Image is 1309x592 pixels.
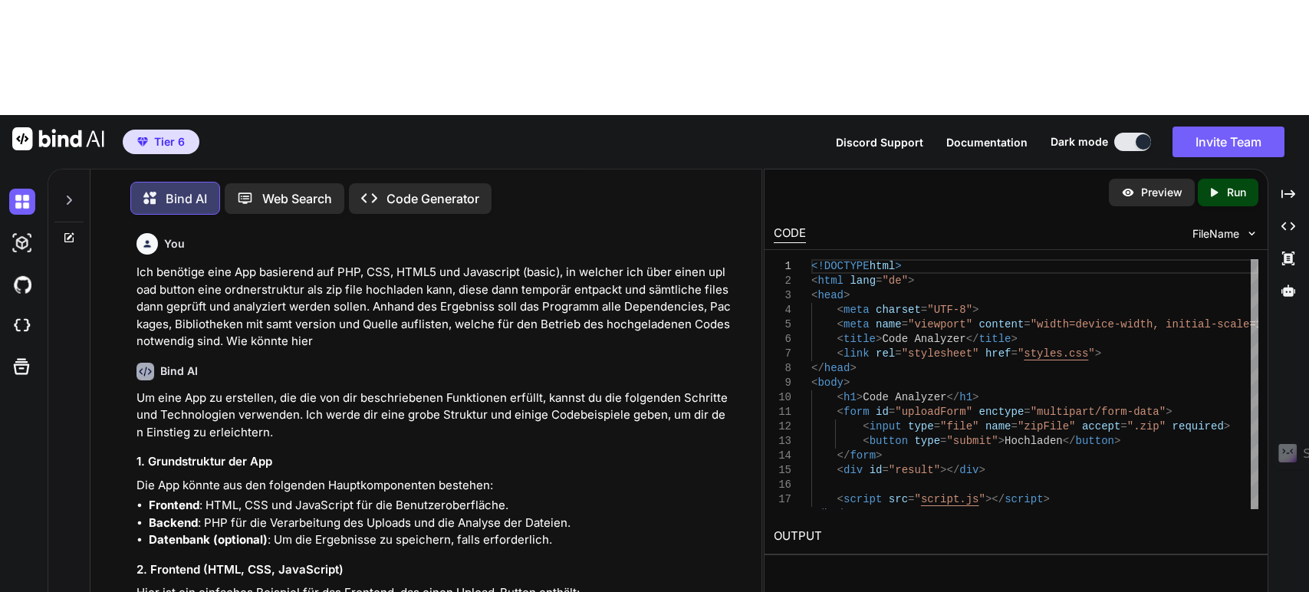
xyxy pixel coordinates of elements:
span: < [811,377,817,389]
span: = [889,406,895,418]
span: > [895,260,901,272]
img: premium [137,137,148,146]
div: 13 [774,434,791,449]
span: script.js [921,493,979,505]
span: < [811,289,817,301]
span: " [914,493,920,505]
span: > [1043,493,1049,505]
span: < [837,493,843,505]
span: "width=device-width, initial-scale=1.0" [1030,318,1281,331]
span: div [959,464,978,476]
span: href [985,347,1011,360]
span: charset [876,304,921,316]
div: 9 [774,376,791,390]
span: <!DOCTYPE [811,260,870,272]
span: = [901,318,907,331]
span: = [1011,420,1017,432]
span: "uploadForm" [895,406,972,418]
span: script [844,493,882,505]
span: body [817,377,844,389]
span: name [985,420,1011,432]
span: < [811,275,817,287]
span: > [850,508,856,520]
span: = [940,435,946,447]
span: ></ [985,493,1005,505]
strong: Backend [149,515,198,530]
button: premiumTier 6 [123,130,199,154]
span: = [921,304,927,316]
span: Code Analyzer [882,333,965,345]
span: required [1172,420,1223,432]
span: script [1005,493,1043,505]
li: : Um die Ergebnisse zu speichern, falls erforderlich. [149,531,732,549]
span: "multipart/form-data" [1030,406,1165,418]
span: id [876,406,889,418]
div: CODE [774,225,806,243]
span: " [1088,347,1094,360]
span: = [1011,347,1017,360]
span: </ [811,362,824,374]
span: head [817,289,844,301]
span: styles.css [1024,347,1088,360]
div: 4 [774,303,791,317]
p: Preview [1141,185,1182,200]
strong: Frontend [149,498,199,512]
span: "zipFile" [1018,420,1076,432]
div: 6 [774,332,791,347]
span: > [1094,347,1100,360]
span: button [1075,435,1113,447]
p: Run [1227,185,1246,200]
li: : PHP für die Verarbeitung des Uploads und die Analyse der Dateien. [149,515,732,532]
span: < [837,464,843,476]
img: cloudideIcon [9,313,35,339]
span: src [889,493,908,505]
span: button [869,435,907,447]
div: 7 [774,347,791,361]
span: enctype [978,406,1024,418]
span: = [876,275,882,287]
span: < [837,318,843,331]
span: type [914,435,940,447]
p: Um eine App zu erstellen, die die von dir beschriebenen Funktionen erfüllt, kannst du die folgend... [136,390,732,442]
span: html [817,275,844,287]
button: Documentation [946,134,1028,150]
span: </ [1062,435,1075,447]
span: "viewport" [908,318,972,331]
span: " [1018,347,1024,360]
span: > [1114,435,1120,447]
span: form [850,449,876,462]
h3: 1. Grundstruktur der App [136,453,732,471]
span: > [972,304,978,316]
span: meta [844,318,870,331]
img: preview [1121,186,1135,199]
div: 10 [774,390,791,405]
span: "result" [889,464,940,476]
span: < [837,406,843,418]
img: githubDark [9,271,35,298]
span: < [837,391,843,403]
li: : HTML, CSS und JavaScript für die Benutzeroberfläche. [149,497,732,515]
span: > [908,275,914,287]
img: darkAi-studio [9,230,35,256]
span: > [844,289,850,301]
span: lang [850,275,876,287]
p: Web Search [262,189,332,208]
span: Hochladen [1005,435,1063,447]
span: > [1166,406,1172,418]
span: accept [1082,420,1120,432]
span: Discord Support [836,136,923,149]
span: Tier 6 [154,134,185,150]
span: Dark mode [1051,134,1108,150]
span: input [869,420,901,432]
span: "submit" [946,435,998,447]
div: 15 [774,463,791,478]
span: type [908,420,934,432]
span: </ [811,508,824,520]
h2: OUTPUT [765,518,1268,554]
span: < [837,333,843,345]
span: id [869,464,882,476]
div: 2 [774,274,791,288]
div: 18 [774,507,791,521]
img: darkChat [9,189,35,215]
span: link [844,347,870,360]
